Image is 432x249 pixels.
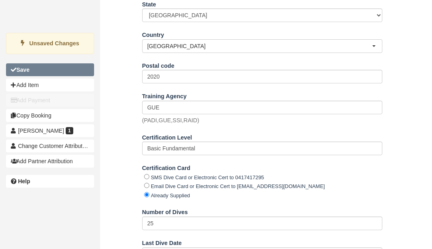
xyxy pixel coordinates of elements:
[18,178,30,184] b: Help
[142,59,175,70] label: Postal code
[6,109,94,122] button: Copy Booking
[142,39,382,53] button: [GEOGRAPHIC_DATA]
[6,94,94,107] button: Add Payment
[16,67,30,73] b: Save
[151,174,264,180] label: SMS Dive Card or Electronic Cert to 0417417295
[142,205,188,217] label: Number of Dives
[142,89,187,101] label: Training Agency
[151,183,325,189] label: Email Dive Card or Electronic Cert to [EMAIL_ADDRESS][DOMAIN_NAME]
[142,236,182,247] label: Last Dive Date
[6,124,94,137] a: [PERSON_NAME] 1
[151,192,190,198] label: Already Supplied
[29,40,79,47] strong: Unsaved Changes
[142,116,199,125] p: (PADI,GUE,SSI,RAID)
[147,42,372,50] span: [GEOGRAPHIC_DATA]
[6,79,94,91] button: Add Item
[142,131,192,142] label: Certification Level
[6,63,94,76] button: Save
[66,127,73,134] span: 1
[18,143,90,149] span: Change Customer Attribution
[6,175,94,188] a: Help
[18,128,64,134] span: [PERSON_NAME]
[142,28,164,39] label: Country
[6,140,94,152] button: Change Customer Attribution
[6,155,94,168] button: Add Partner Attribution
[142,161,191,172] label: Certification Card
